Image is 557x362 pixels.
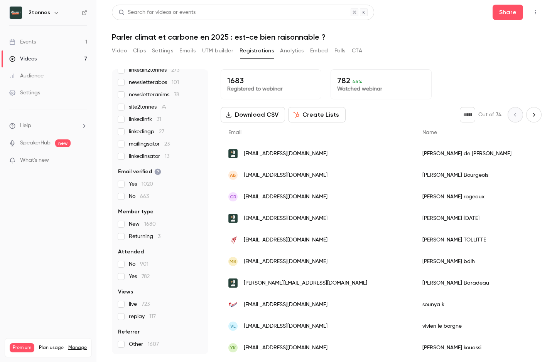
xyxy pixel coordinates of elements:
img: lesentreprises-sengagent.org [228,300,238,309]
span: Attended [118,248,144,256]
img: 2tonnes.org [228,149,238,158]
span: Returning [129,233,160,240]
span: [EMAIL_ADDRESS][DOMAIN_NAME] [244,150,327,158]
span: 1607 [148,342,159,347]
span: [EMAIL_ADDRESS][DOMAIN_NAME] [244,344,327,352]
span: Other [129,340,159,348]
span: New [129,220,156,228]
section: facet-groups [118,29,202,348]
button: Registrations [240,45,274,57]
span: 101 [172,80,179,85]
div: Search for videos or events [118,8,196,17]
span: newsletterabos [129,79,179,86]
span: [EMAIL_ADDRESS][DOMAIN_NAME] [244,215,327,223]
span: linkedinsator [129,153,169,160]
button: Share [493,5,523,20]
span: Email verified [118,168,161,176]
span: 78 [174,92,179,97]
span: Member type [118,208,154,216]
span: yk [230,344,236,351]
span: Name [422,130,437,135]
button: Polls [334,45,346,57]
div: Settings [9,89,40,97]
span: new [55,139,71,147]
span: Yes [129,273,150,280]
h6: 2tonnes [29,9,50,17]
span: Yes [129,180,153,188]
button: Emails [179,45,196,57]
span: [EMAIL_ADDRESS][DOMAIN_NAME] [244,301,327,309]
span: 1020 [142,181,153,187]
button: UTM builder [202,45,233,57]
span: 273 [171,67,179,73]
span: [EMAIL_ADDRESS][DOMAIN_NAME] [244,258,327,266]
span: 663 [140,194,149,199]
button: Analytics [280,45,304,57]
span: What's new [20,156,49,164]
button: Next page [526,107,542,122]
button: Create Lists [288,107,346,122]
a: Manage [68,345,87,351]
span: 31 [157,117,161,122]
span: live [129,300,150,308]
p: Out of 34 [478,111,501,119]
p: 782 [337,76,425,85]
span: Referrer [118,328,140,336]
span: linkedingp [129,128,164,136]
button: CTA [352,45,362,57]
span: 27 [159,129,164,134]
span: No [129,260,149,268]
span: cr [230,193,236,200]
img: 2tonnes.org [228,214,238,223]
span: replay [129,313,156,320]
span: mailingsator [129,140,170,148]
img: 2tonnes [10,7,22,19]
div: Events [9,38,36,46]
span: 782 [142,274,150,279]
span: No [129,193,149,200]
span: 901 [140,261,149,267]
a: SpeakerHub [20,139,51,147]
p: 1683 [227,76,315,85]
div: Videos [9,55,37,63]
span: Views [118,288,133,296]
span: Plan usage [39,345,64,351]
span: vl [230,323,236,330]
iframe: Noticeable Trigger [78,157,87,164]
span: 1680 [144,221,156,227]
span: 74 [161,104,166,110]
span: linkedinfk [129,116,161,123]
span: Premium [10,343,34,352]
span: [EMAIL_ADDRESS][DOMAIN_NAME] [244,322,327,330]
span: [EMAIL_ADDRESS][DOMAIN_NAME] [244,171,327,179]
button: Top Bar Actions [529,6,542,18]
span: AB [230,172,236,179]
span: [EMAIL_ADDRESS][DOMAIN_NAME] [244,193,327,201]
span: site2tonnes [129,103,166,111]
span: 13 [165,154,169,159]
span: 117 [149,314,156,319]
img: 2tonnes.org [228,278,238,288]
span: 723 [142,302,150,307]
span: [EMAIL_ADDRESS][DOMAIN_NAME] [244,236,327,244]
button: Video [112,45,127,57]
span: linkedin2tonnes [129,66,179,74]
span: 23 [164,141,170,147]
span: Email [228,130,241,135]
h1: Parler climat et carbone en 2025 : est-ce bien raisonnable ? [112,32,542,42]
button: Settings [152,45,173,57]
p: Registered to webinar [227,85,315,93]
p: Watched webinar [337,85,425,93]
button: Download CSV [221,107,285,122]
span: 46 % [352,79,362,84]
img: rapidhome.fr [228,235,238,245]
span: Mb [230,258,236,265]
button: Embed [310,45,328,57]
div: Audience [9,72,44,80]
span: 3 [158,234,160,239]
span: Help [20,122,31,130]
span: [PERSON_NAME][EMAIL_ADDRESS][DOMAIN_NAME] [244,279,367,287]
li: help-dropdown-opener [9,122,87,130]
button: Clips [133,45,146,57]
span: newsletteranims [129,91,179,99]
